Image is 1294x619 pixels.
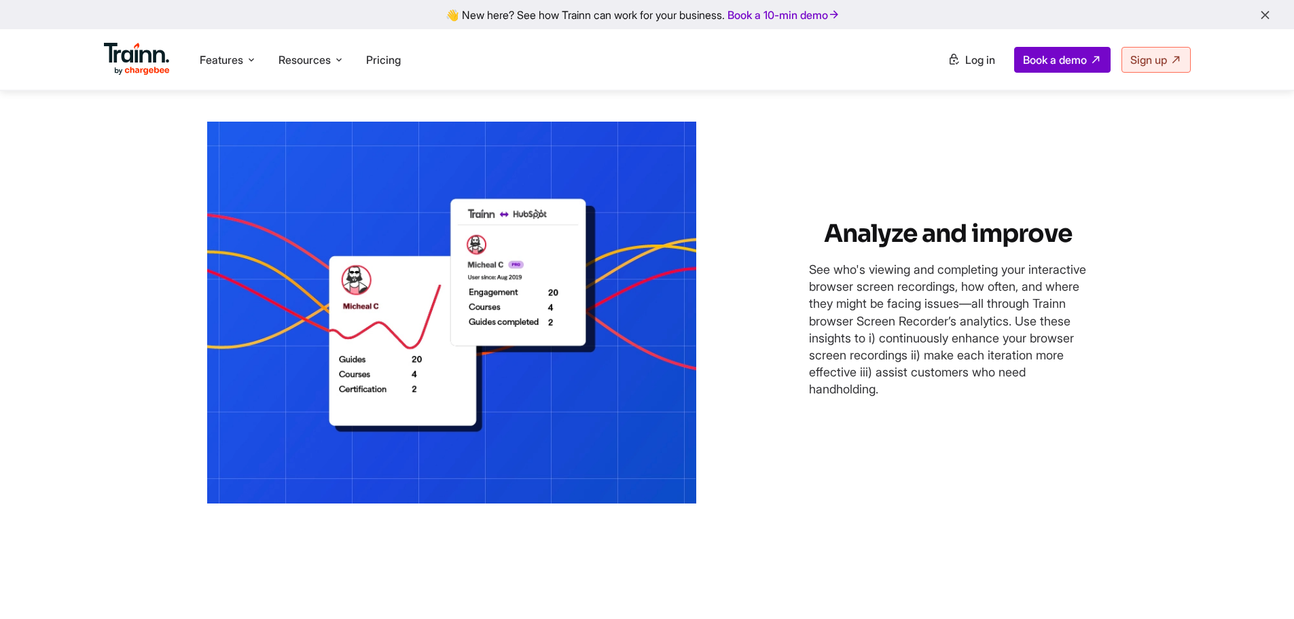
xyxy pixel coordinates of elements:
[104,43,170,75] img: Trainn Logo
[366,53,401,67] a: Pricing
[207,122,696,503] img: Browser Screen Recorder| Video creation | Online video creator | Online video editor
[1023,53,1087,67] span: Book a demo
[1226,554,1294,619] iframe: Chat Widget
[809,261,1088,398] p: See who's viewing and completing your interactive browser screen recordings, how often, and where...
[725,5,843,24] a: Book a 10-min demo
[8,8,1286,21] div: 👋 New here? See how Trainn can work for your business.
[1121,47,1191,73] a: Sign up
[278,52,331,67] span: Resources
[1014,47,1111,73] a: Book a demo
[965,53,995,67] span: Log in
[200,52,243,67] span: Features
[1130,53,1167,67] span: Sign up
[809,218,1088,249] h3: Analyze and improve
[939,48,1003,72] a: Log in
